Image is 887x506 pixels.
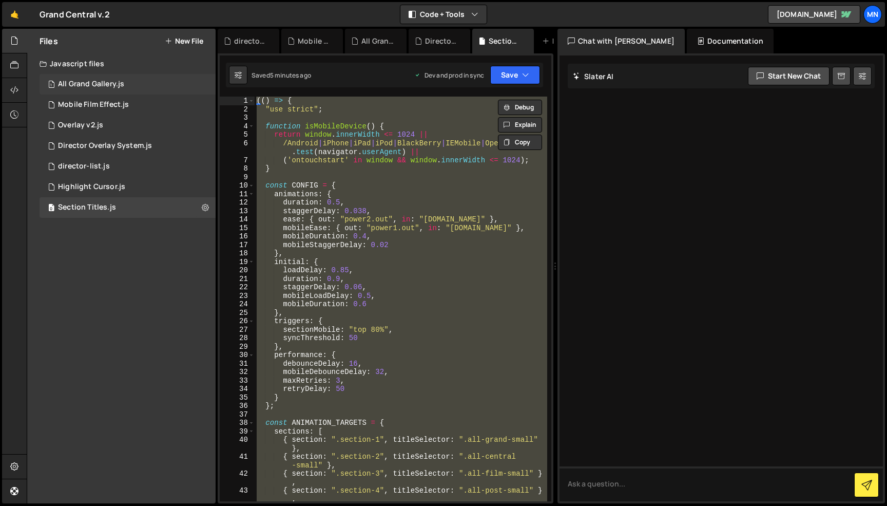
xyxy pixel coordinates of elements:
[40,156,216,177] div: 15298/40379.js
[220,309,255,317] div: 25
[220,385,255,393] div: 34
[58,80,124,89] div: All Grand Gallery.js
[58,100,129,109] div: Mobile Film Effect.js
[40,177,216,197] div: 15298/43117.js
[58,203,116,212] div: Section Titles.js
[220,224,255,233] div: 15
[220,215,255,224] div: 14
[220,122,255,131] div: 4
[220,360,255,368] div: 31
[220,156,255,165] div: 7
[687,29,774,53] div: Documentation
[220,232,255,241] div: 16
[40,136,216,156] div: 15298/42891.js
[220,343,255,351] div: 29
[220,393,255,402] div: 35
[220,368,255,377] div: 32
[220,114,255,122] div: 3
[220,283,255,292] div: 22
[220,486,255,503] div: 43
[498,117,542,133] button: Explain
[220,419,255,427] div: 38
[489,36,522,46] div: Section Titles.js
[490,66,540,84] button: Save
[40,197,216,218] div: 15298/40223.js
[220,130,255,139] div: 5
[58,121,103,130] div: Overlay v2.js
[270,71,311,80] div: 5 minutes ago
[220,258,255,267] div: 19
[220,241,255,250] div: 17
[414,71,484,80] div: Dev and prod in sync
[165,37,203,45] button: New File
[40,95,216,115] div: 15298/47702.js
[220,436,255,453] div: 40
[400,5,487,24] button: Code + Tools
[220,410,255,419] div: 37
[2,2,27,27] a: 🤙
[48,81,54,89] span: 1
[220,402,255,410] div: 36
[220,334,255,343] div: 28
[27,53,216,74] div: Javascript files
[220,275,255,284] div: 21
[768,5,860,24] a: [DOMAIN_NAME]
[498,135,542,150] button: Copy
[220,470,255,486] div: 42
[220,97,255,105] div: 1
[252,71,311,80] div: Saved
[220,377,255,385] div: 33
[220,249,255,258] div: 18
[220,164,255,173] div: 8
[58,141,152,151] div: Director Overlay System.js
[40,35,58,47] h2: Files
[557,29,685,53] div: Chat with [PERSON_NAME]
[220,427,255,436] div: 39
[58,182,125,192] div: Highlight Cursor.js
[40,74,216,95] div: 15298/43578.js
[748,67,830,85] button: Start new chat
[220,198,255,207] div: 12
[220,105,255,114] div: 2
[220,139,255,156] div: 6
[573,71,614,81] h2: Slater AI
[361,36,394,46] div: All Grand Gallery.js
[425,36,458,46] div: Director Overlay System.js
[234,36,267,46] div: director-list.js
[220,266,255,275] div: 20
[40,8,110,21] div: Grand Central v.2
[48,204,54,213] span: 0
[220,326,255,334] div: 27
[220,181,255,190] div: 10
[863,5,882,24] a: MN
[58,162,110,171] div: director-list.js
[220,317,255,326] div: 26
[220,173,255,182] div: 9
[220,453,255,470] div: 41
[220,190,255,199] div: 11
[220,300,255,309] div: 24
[298,36,331,46] div: Mobile Film Effect.js
[542,36,585,46] div: New File
[220,292,255,301] div: 23
[220,207,255,216] div: 13
[40,115,216,136] div: 15298/45944.js
[220,351,255,360] div: 30
[498,100,542,115] button: Debug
